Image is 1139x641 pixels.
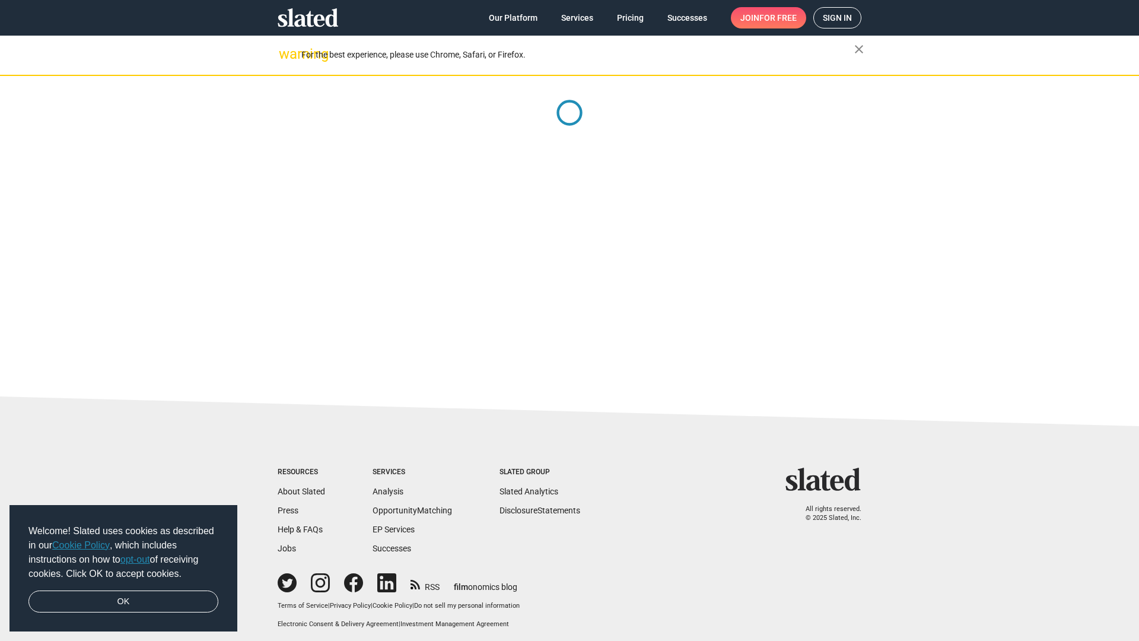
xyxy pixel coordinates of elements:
[399,620,400,628] span: |
[607,7,653,28] a: Pricing
[479,7,547,28] a: Our Platform
[400,620,509,628] a: Investment Management Agreement
[373,506,452,515] a: OpportunityMatching
[371,602,373,610] span: |
[617,7,644,28] span: Pricing
[373,487,403,496] a: Analysis
[813,7,861,28] a: Sign in
[499,468,580,477] div: Slated Group
[411,575,440,593] a: RSS
[823,8,852,28] span: Sign in
[454,572,517,593] a: filmonomics blog
[28,591,218,613] a: dismiss cookie message
[561,7,593,28] span: Services
[278,506,298,515] a: Press
[278,620,399,628] a: Electronic Consent & Delivery Agreement
[793,505,861,522] p: All rights reserved. © 2025 Slated, Inc.
[499,506,580,515] a: DisclosureStatements
[414,602,520,611] button: Do not sell my personal information
[278,525,323,534] a: Help & FAQs
[499,487,558,496] a: Slated Analytics
[667,7,707,28] span: Successes
[278,544,296,553] a: Jobs
[552,7,603,28] a: Services
[658,7,717,28] a: Successes
[278,468,325,477] div: Resources
[328,602,330,610] span: |
[28,524,218,581] span: Welcome! Slated uses cookies as described in our , which includes instructions on how to of recei...
[759,7,797,28] span: for free
[489,7,537,28] span: Our Platform
[373,602,412,610] a: Cookie Policy
[852,42,866,56] mat-icon: close
[373,468,452,477] div: Services
[740,7,797,28] span: Join
[278,602,328,610] a: Terms of Service
[373,544,411,553] a: Successes
[373,525,415,534] a: EP Services
[454,582,468,592] span: film
[279,47,293,61] mat-icon: warning
[412,602,414,610] span: |
[278,487,325,496] a: About Slated
[330,602,371,610] a: Privacy Policy
[731,7,806,28] a: Joinfor free
[52,540,110,550] a: Cookie Policy
[301,47,854,63] div: For the best experience, please use Chrome, Safari, or Firefox.
[9,505,237,632] div: cookieconsent
[120,554,150,564] a: opt-out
